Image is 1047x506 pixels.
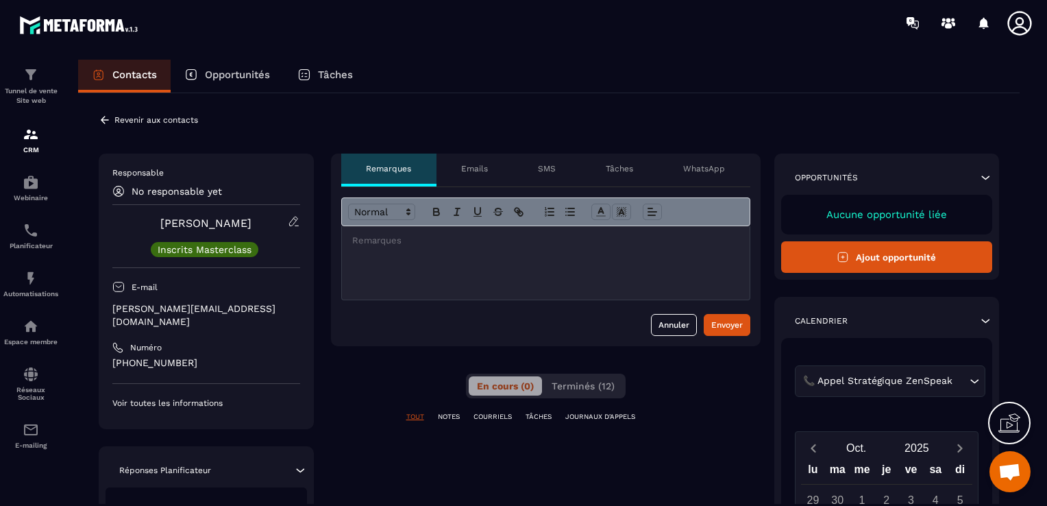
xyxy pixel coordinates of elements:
p: Espace membre [3,338,58,346]
p: Responsable [112,167,300,178]
p: Webinaire [3,194,58,202]
a: automationsautomationsEspace membre [3,308,58,356]
a: formationformationTunnel de vente Site web [3,56,58,116]
button: Ajout opportunité [781,241,993,273]
img: formation [23,126,39,143]
p: Calendrier [795,315,848,326]
img: logo [19,12,143,38]
button: Open years overlay [887,436,947,460]
button: Envoyer [704,314,750,336]
p: TOUT [406,412,424,422]
button: En cours (0) [469,376,542,396]
span: Terminés (12) [552,381,615,391]
button: Previous month [801,439,826,457]
p: Tâches [318,69,353,81]
button: Annuler [651,314,697,336]
img: automations [23,318,39,335]
a: Contacts [78,60,171,93]
div: ma [825,460,850,484]
p: Opportunités [795,172,858,183]
button: Open months overlay [826,436,887,460]
p: E-mailing [3,442,58,449]
div: sa [923,460,948,484]
p: Revenir aux contacts [114,115,198,125]
button: Terminés (12) [543,376,623,396]
p: Contacts [112,69,157,81]
div: Search for option [795,365,985,397]
div: ve [899,460,924,484]
img: formation [23,67,39,83]
a: schedulerschedulerPlanificateur [3,212,58,260]
p: [PHONE_NUMBER] [112,357,300,370]
div: je [874,460,899,484]
a: formationformationCRM [3,116,58,164]
p: Emails [461,163,488,174]
button: Next month [947,439,972,457]
p: WhatsApp [683,163,725,174]
a: Opportunités [171,60,284,93]
p: Numéro [130,342,162,353]
span: En cours (0) [477,381,534,391]
p: [PERSON_NAME][EMAIL_ADDRESS][DOMAIN_NAME] [112,302,300,328]
p: Tâches [606,163,633,174]
p: Opportunités [205,69,270,81]
p: Réseaux Sociaux [3,386,58,401]
div: me [850,460,874,484]
p: SMS [538,163,556,174]
p: Automatisations [3,290,58,298]
p: JOURNAUX D'APPELS [565,412,635,422]
img: social-network [23,366,39,383]
p: No responsable yet [132,186,222,197]
p: Tunnel de vente Site web [3,86,58,106]
a: Tâches [284,60,367,93]
a: emailemailE-mailing [3,411,58,459]
a: social-networksocial-networkRéseaux Sociaux [3,356,58,411]
input: Search for option [956,374,966,389]
img: scheduler [23,222,39,239]
div: di [948,460,972,484]
img: email [23,422,39,438]
p: NOTES [438,412,460,422]
p: COURRIELS [473,412,512,422]
div: lu [801,460,826,484]
p: CRM [3,146,58,154]
p: Aucune opportunité liée [795,208,979,221]
div: Envoyer [711,318,743,332]
p: Planificateur [3,242,58,250]
a: automationsautomationsWebinaire [3,164,58,212]
span: 📞 Appel Stratégique ZenSpeak [800,374,956,389]
div: Ouvrir le chat [989,451,1031,492]
p: Réponses Planificateur [119,465,211,476]
p: Voir toutes les informations [112,398,300,409]
a: automationsautomationsAutomatisations [3,260,58,308]
img: automations [23,174,39,191]
p: TÂCHES [526,412,552,422]
img: automations [23,270,39,287]
p: Inscrits Masterclass [158,245,251,254]
a: [PERSON_NAME] [160,217,251,230]
p: E-mail [132,282,158,293]
p: Remarques [366,163,411,174]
